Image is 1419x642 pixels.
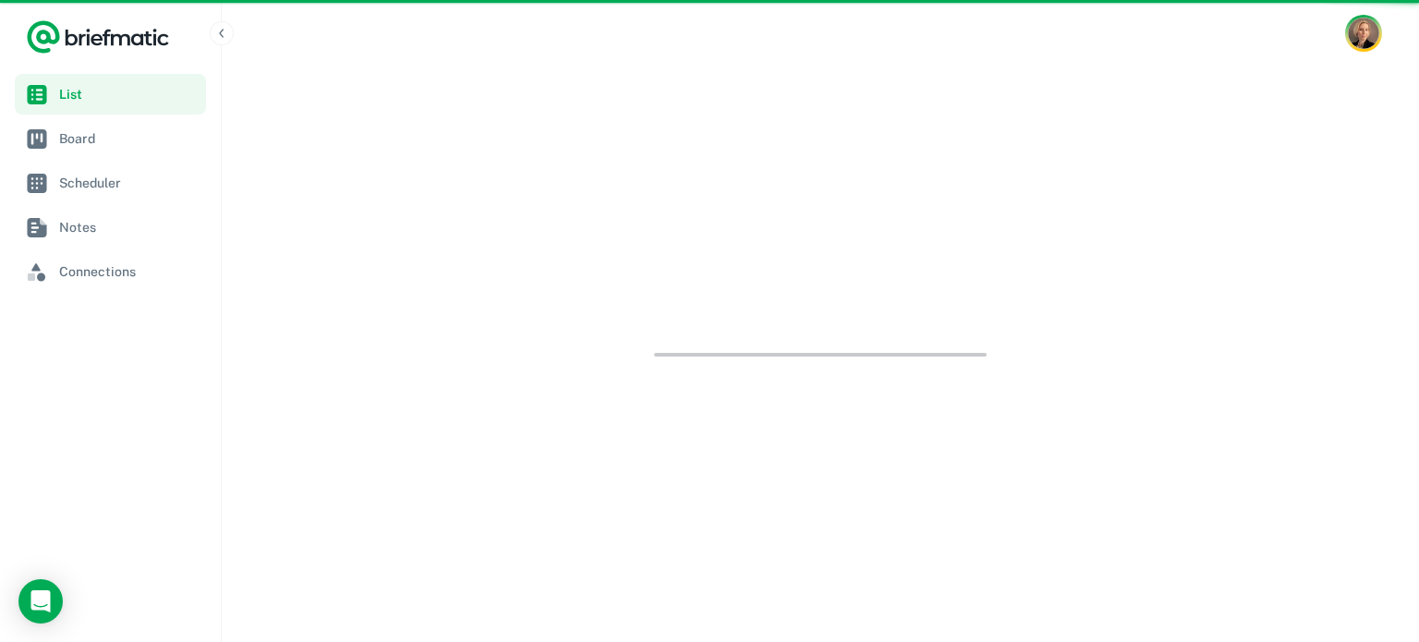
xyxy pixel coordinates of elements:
a: List [15,74,206,115]
img: Jessica Berecz [1348,18,1379,49]
a: Notes [15,207,206,248]
a: Connections [15,251,206,292]
span: List [59,84,199,104]
span: Notes [59,217,199,237]
a: Scheduler [15,163,206,203]
div: Open Intercom Messenger [18,579,63,624]
a: Logo [26,18,170,55]
a: Board [15,118,206,159]
span: Board [59,128,199,149]
span: Connections [59,261,199,282]
span: Scheduler [59,173,199,193]
button: Account button [1345,15,1382,52]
